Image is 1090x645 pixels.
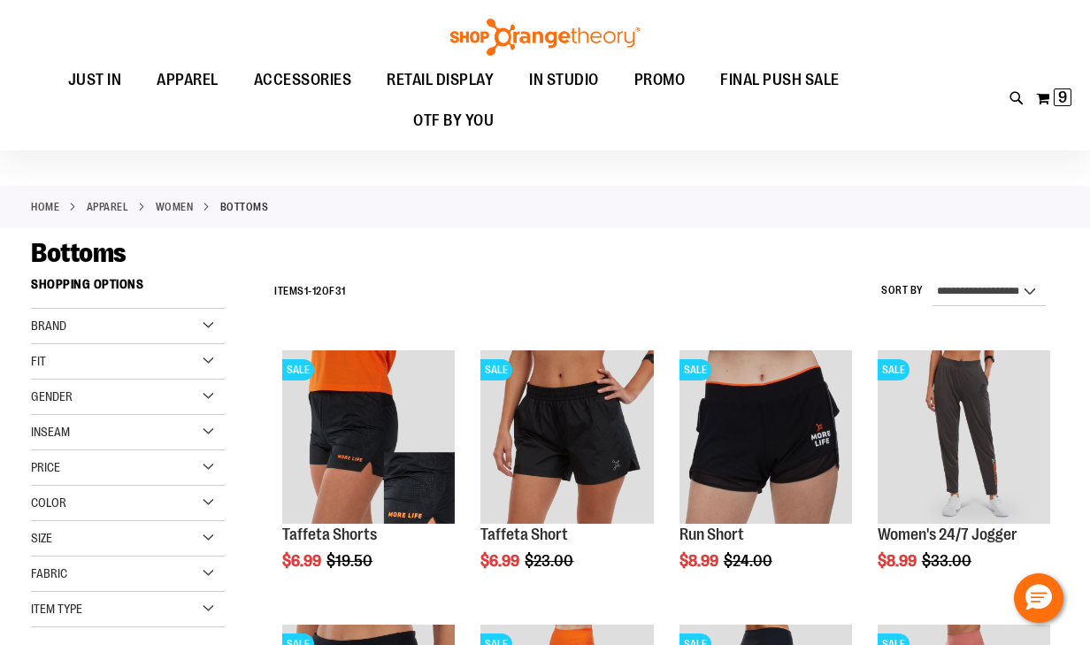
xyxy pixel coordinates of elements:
span: Fit [31,354,46,368]
span: $8.99 [679,552,721,570]
a: PROMO [617,60,703,101]
a: Taffeta Short [480,526,568,543]
label: Sort By [881,283,924,298]
span: $33.00 [922,552,974,570]
span: 1 [304,285,309,297]
span: Inseam [31,425,70,439]
a: Women's 24/7 Jogger [878,526,1017,543]
span: Gender [31,389,73,403]
span: SALE [480,359,512,380]
span: SALE [878,359,910,380]
span: RETAIL DISPLAY [387,60,494,100]
span: 31 [335,285,346,297]
a: Taffeta Shorts [282,526,377,543]
a: Home [31,199,59,215]
a: Main Image of Taffeta ShortSALE [480,350,653,526]
span: $6.99 [282,552,324,570]
a: OTF BY YOU [395,101,511,142]
a: APPAREL [87,199,129,215]
span: Brand [31,319,66,333]
span: Size [31,531,52,545]
img: Main Image of Taffeta Short [480,350,653,523]
span: Color [31,495,66,510]
span: PROMO [634,60,686,100]
a: Product image for Camo Tafetta ShortsSALE [282,350,455,526]
strong: Shopping Options [31,269,225,309]
span: Item Type [31,602,82,616]
span: FINAL PUSH SALE [720,60,840,100]
div: product [472,342,662,615]
a: RETAIL DISPLAY [369,60,511,101]
span: Bottoms [31,238,127,268]
div: product [869,342,1059,615]
img: Shop Orangetheory [448,19,642,56]
img: Product image for Camo Tafetta Shorts [282,350,455,523]
span: OTF BY YOU [413,101,494,141]
span: $6.99 [480,552,522,570]
span: APPAREL [157,60,219,100]
h2: Items - of [274,278,346,305]
strong: Bottoms [220,199,269,215]
span: $24.00 [724,552,775,570]
span: SALE [679,359,711,380]
a: FINAL PUSH SALE [702,60,857,101]
span: SALE [282,359,314,380]
span: IN STUDIO [529,60,599,100]
span: ACCESSORIES [254,60,352,100]
button: Hello, have a question? Let’s chat. [1014,573,1063,623]
img: Product image for 24/7 Jogger [878,350,1050,523]
a: Product image for Run ShortsSALE [679,350,852,526]
a: Product image for 24/7 JoggerSALE [878,350,1050,526]
img: Product image for Run Shorts [679,350,852,523]
span: $8.99 [878,552,919,570]
a: ACCESSORIES [236,60,370,101]
span: 9 [1058,88,1067,106]
span: $23.00 [525,552,576,570]
a: IN STUDIO [511,60,617,101]
span: Fabric [31,566,67,580]
a: Run Short [679,526,744,543]
a: JUST IN [50,60,140,101]
div: product [671,342,861,615]
span: Price [31,460,60,474]
span: JUST IN [68,60,122,100]
a: APPAREL [139,60,236,100]
div: product [273,342,464,615]
a: WOMEN [156,199,194,215]
span: $19.50 [326,552,375,570]
span: 12 [312,285,322,297]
